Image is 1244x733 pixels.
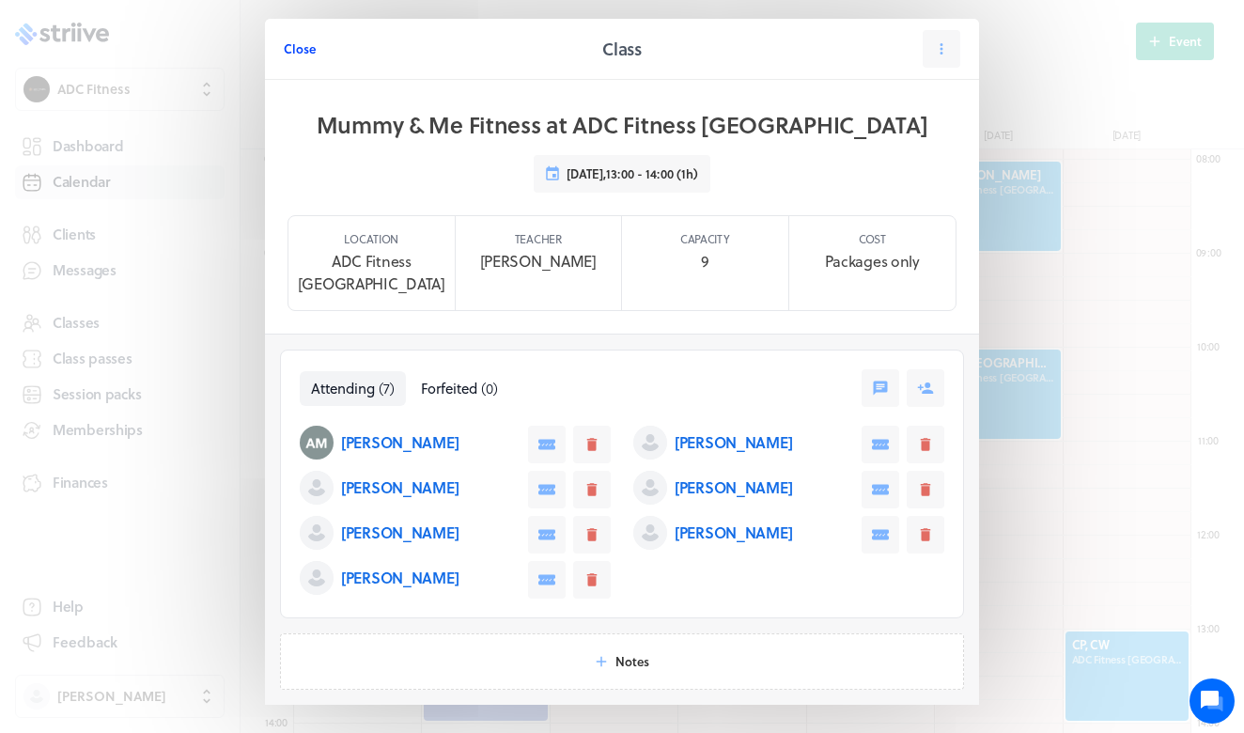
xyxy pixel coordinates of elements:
span: ( 7 ) [379,378,395,398]
button: New conversation [15,121,361,161]
p: Teacher [515,231,562,246]
p: [PERSON_NAME] [341,431,459,454]
button: Close [284,30,316,68]
p: [PERSON_NAME] [675,476,792,499]
span: ( 0 ) [481,378,498,398]
input: Search articles [40,227,350,265]
p: [PERSON_NAME] [341,476,459,499]
p: Packages only [825,250,920,273]
iframe: gist-messenger-bubble-iframe [1190,678,1235,724]
p: 9 [701,250,709,273]
button: Forfeited(0) [410,371,509,406]
span: Close [284,40,316,57]
p: Capacity [680,231,730,246]
p: Find an answer quickly [11,196,365,219]
button: Notes [280,633,964,690]
button: [DATE],13:00 - 14:00 (1h) [534,155,710,193]
span: Notes [615,653,649,670]
h2: We're here to help. Ask us anything! [68,84,307,106]
nav: Tabs [300,371,509,406]
button: Attending(7) [300,371,406,406]
h2: Class [602,36,642,62]
h1: Hi [PERSON_NAME] [68,47,307,74]
p: Location [344,231,398,246]
h1: Mummy & Me Fitness at ADC Fitness [GEOGRAPHIC_DATA] [317,110,928,140]
span: Forfeited [421,378,477,398]
p: [PERSON_NAME] [341,567,459,589]
p: [PERSON_NAME] [675,431,792,454]
p: ADC Fitness [GEOGRAPHIC_DATA] [298,250,445,295]
p: [PERSON_NAME] [675,522,792,544]
span: Attending [311,378,375,398]
span: New conversation [121,133,225,148]
p: [PERSON_NAME] [341,522,459,544]
p: [PERSON_NAME] [480,250,597,273]
img: Alix Malone [300,426,334,460]
p: Cost [859,231,886,246]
